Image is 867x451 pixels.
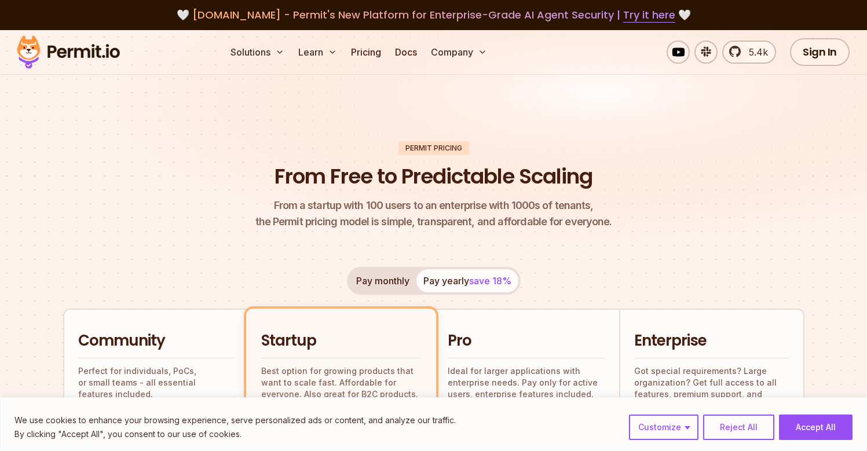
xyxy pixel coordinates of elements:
a: Pricing [346,41,386,64]
span: 5.4k [742,45,768,59]
button: Solutions [226,41,289,64]
span: From a startup with 100 users to an enterprise with 1000s of tenants, [255,197,612,214]
h2: Pro [448,331,605,351]
a: Try it here [623,8,675,23]
button: Company [426,41,492,64]
button: Reject All [703,415,774,440]
p: Best option for growing products that want to scale fast. Affordable for everyone. Also great for... [261,365,421,400]
button: Pay monthly [349,269,416,292]
a: Sign In [790,38,850,66]
h2: Community [78,331,235,351]
p: We use cookies to enhance your browsing experience, serve personalized ads or content, and analyz... [14,413,456,427]
p: Perfect for individuals, PoCs, or small teams - all essential features included. [78,365,235,400]
h2: Enterprise [634,331,789,351]
h1: From Free to Predictable Scaling [275,162,592,191]
p: Ideal for larger applications with enterprise needs. Pay only for active users, enterprise featur... [448,365,605,400]
a: Docs [390,41,422,64]
button: Accept All [779,415,853,440]
h2: Startup [261,331,421,351]
p: Got special requirements? Large organization? Get full access to all features, premium support, a... [634,365,789,412]
button: Learn [294,41,342,64]
span: [DOMAIN_NAME] - Permit's New Platform for Enterprise-Grade AI Agent Security | [192,8,675,22]
div: 🤍 🤍 [28,7,839,23]
button: Customize [629,415,698,440]
p: By clicking "Accept All", you consent to our use of cookies. [14,427,456,441]
img: Permit logo [12,32,125,72]
a: 5.4k [722,41,776,64]
div: Permit Pricing [398,141,469,155]
p: the Permit pricing model is simple, transparent, and affordable for everyone. [255,197,612,230]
